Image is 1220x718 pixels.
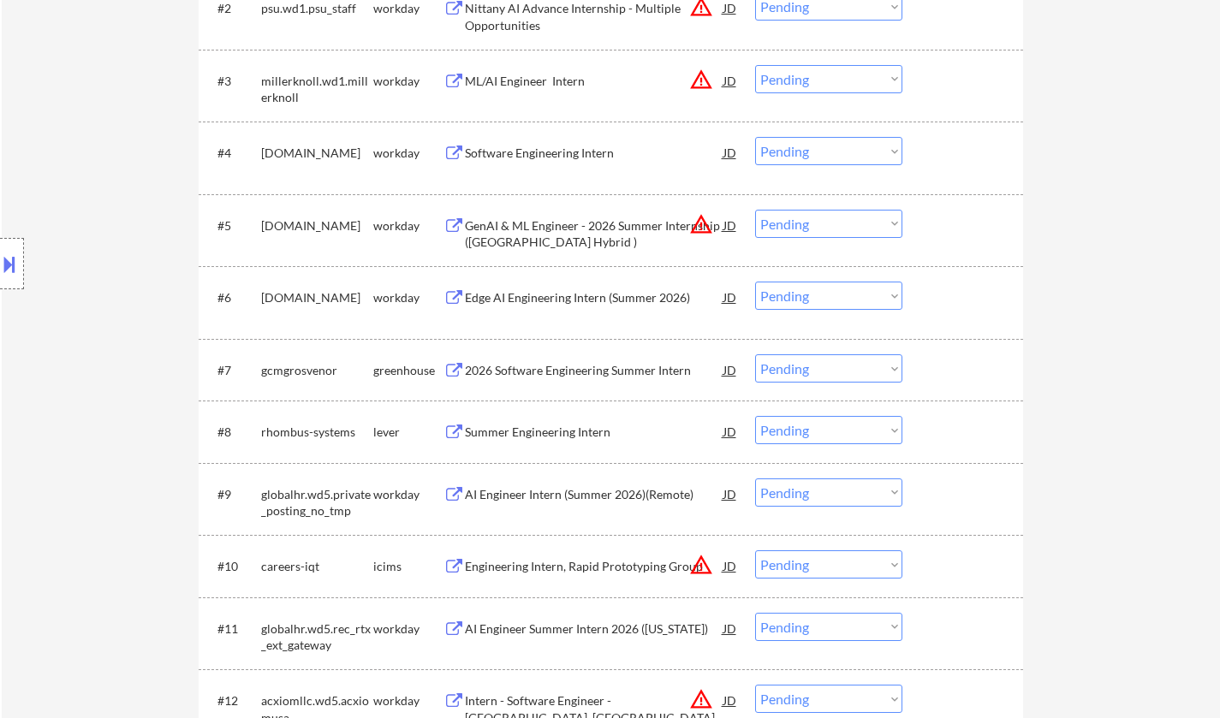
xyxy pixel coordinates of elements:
div: workday [373,289,443,306]
div: workday [373,486,443,503]
div: Engineering Intern, Rapid Prototyping Group [465,558,723,575]
div: Summer Engineering Intern [465,424,723,441]
div: globalhr.wd5.rec_rtx_ext_gateway [261,620,373,654]
div: #8 [217,424,247,441]
div: #9 [217,486,247,503]
div: [DOMAIN_NAME] [261,145,373,162]
div: GenAI & ML Engineer - 2026 Summer Internship ([GEOGRAPHIC_DATA] Hybrid ) [465,217,723,251]
div: globalhr.wd5.private_posting_no_tmp [261,486,373,519]
div: JD [722,550,739,581]
div: millerknoll.wd1.millerknoll [261,73,373,106]
div: rhombus-systems [261,424,373,441]
div: JD [722,65,739,96]
button: warning_amber [689,212,713,236]
div: JD [722,354,739,385]
button: warning_amber [689,68,713,92]
div: gcmgrosvenor [261,362,373,379]
div: [DOMAIN_NAME] [261,217,373,234]
div: JD [722,613,739,644]
button: warning_amber [689,687,713,711]
div: #11 [217,620,247,638]
div: ML/AI Engineer Intern [465,73,723,90]
div: workday [373,73,443,90]
div: 2026 Software Engineering Summer Intern [465,362,723,379]
div: JD [722,685,739,715]
div: Edge AI Engineering Intern (Summer 2026) [465,289,723,306]
div: #3 [217,73,247,90]
div: JD [722,478,739,509]
div: JD [722,137,739,168]
div: Software Engineering Intern [465,145,723,162]
div: JD [722,210,739,240]
div: workday [373,145,443,162]
button: warning_amber [689,553,713,577]
div: JD [722,416,739,447]
div: workday [373,692,443,709]
div: greenhouse [373,362,443,379]
div: #10 [217,558,247,575]
div: icims [373,558,443,575]
div: workday [373,217,443,234]
div: AI Engineer Intern (Summer 2026)(Remote) [465,486,723,503]
div: careers-iqt [261,558,373,575]
div: JD [722,282,739,312]
div: [DOMAIN_NAME] [261,289,373,306]
div: #12 [217,692,247,709]
div: workday [373,620,443,638]
div: AI Engineer Summer Intern 2026 ([US_STATE]) [465,620,723,638]
div: lever [373,424,443,441]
